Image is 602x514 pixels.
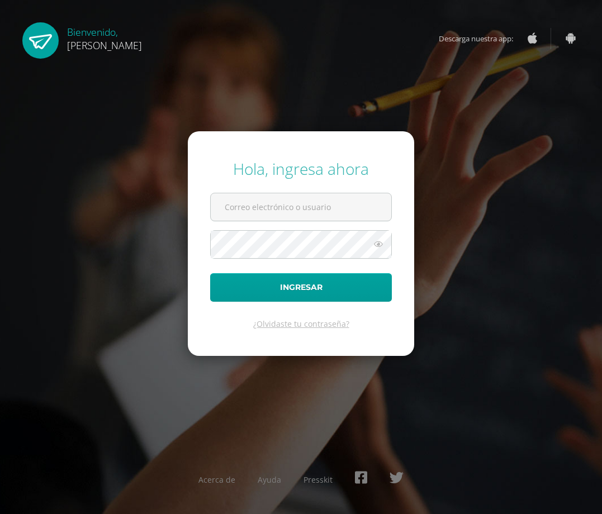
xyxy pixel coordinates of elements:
a: ¿Olvidaste tu contraseña? [253,318,349,329]
span: [PERSON_NAME] [67,39,142,52]
a: Ayuda [258,474,281,485]
div: Hola, ingresa ahora [210,158,392,179]
a: Presskit [304,474,333,485]
a: Acerca de [198,474,235,485]
button: Ingresar [210,273,392,302]
input: Correo electrónico o usuario [211,193,391,221]
div: Bienvenido, [67,22,142,52]
span: Descarga nuestra app: [439,28,524,49]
